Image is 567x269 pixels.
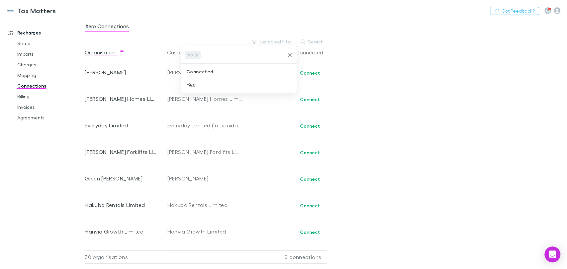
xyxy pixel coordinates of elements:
[181,80,297,90] li: Yes
[181,64,297,80] div: Connected
[544,246,560,262] div: Open Intercom Messenger
[285,50,294,60] button: Clear
[185,51,201,59] div: No
[185,51,195,59] span: No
